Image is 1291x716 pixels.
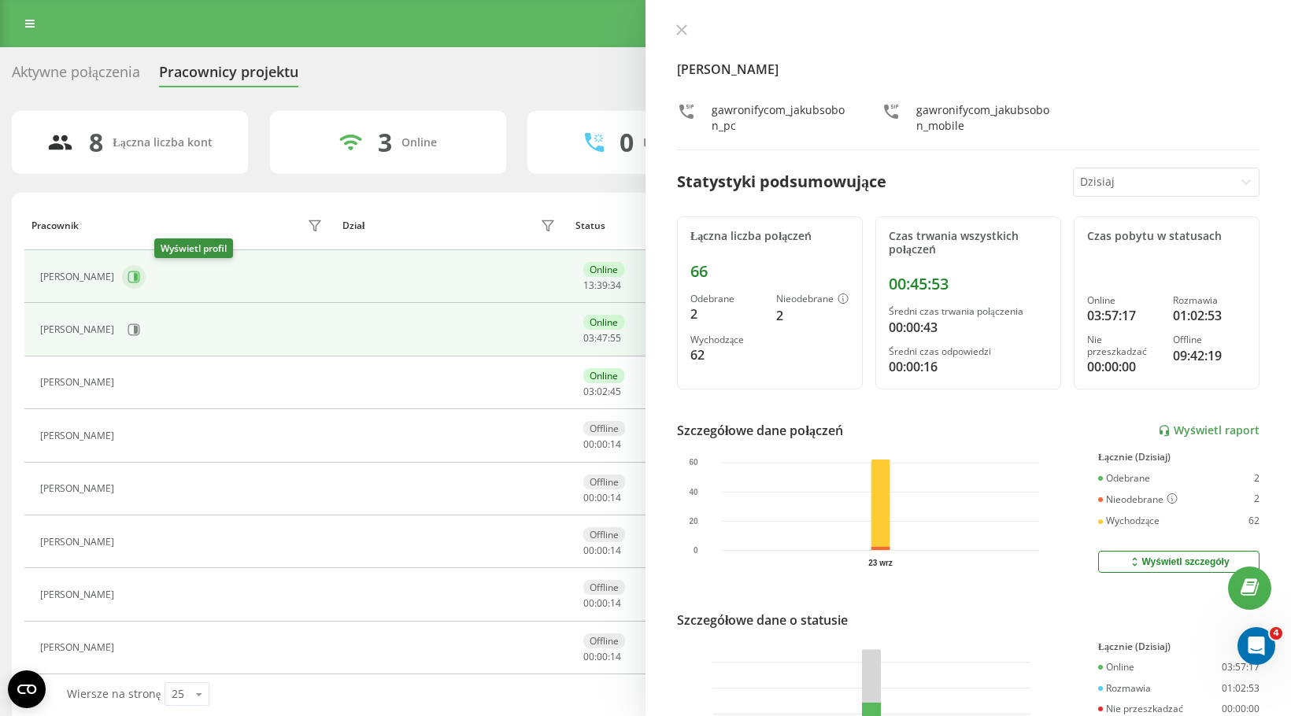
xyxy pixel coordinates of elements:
[40,642,118,653] div: [PERSON_NAME]
[916,102,1055,134] div: gawronifycom_jakubsobon_mobile
[677,170,886,194] div: Statystyki podsumowujące
[583,596,594,610] span: 00
[689,517,698,526] text: 20
[889,357,1048,376] div: 00:00:16
[597,650,608,663] span: 00
[1173,295,1246,306] div: Rozmawia
[1098,641,1260,652] div: Łącznie (Dzisiaj)
[89,127,103,157] div: 8
[8,670,46,708] button: Open CMP widget
[12,64,140,88] div: Aktywne połączenia
[1254,473,1260,484] div: 2
[677,421,843,440] div: Szczegółowe dane połączeń
[583,439,621,450] div: : :
[583,633,625,648] div: Offline
[677,611,848,629] div: Szczegółowe dane o statusie
[610,596,621,610] span: 14
[583,331,594,345] span: 03
[40,324,118,335] div: [PERSON_NAME]
[583,385,594,398] span: 03
[597,544,608,557] span: 00
[610,279,621,292] span: 34
[776,293,849,306] div: Nieodebrane
[889,230,1048,257] div: Czas trwania wszystkich połączeń
[1098,473,1150,484] div: Odebrane
[583,650,594,663] span: 00
[597,385,608,398] span: 02
[583,262,624,277] div: Online
[620,127,634,157] div: 0
[610,650,621,663] span: 14
[712,102,850,134] div: gawronifycom_jakubsobon_pc
[1222,703,1260,714] div: 00:00:00
[610,544,621,557] span: 14
[40,271,118,282] div: [PERSON_NAME]
[583,598,621,609] div: : :
[67,686,161,701] span: Wiersze na stronę
[1173,346,1246,365] div: 09:42:19
[868,559,893,567] text: 23 wrz
[597,279,608,292] span: 39
[583,544,594,557] span: 00
[694,546,698,555] text: 0
[575,220,605,231] div: Status
[597,491,608,504] span: 00
[583,279,594,292] span: 13
[690,262,849,281] div: 66
[154,238,233,258] div: Wyświetl profil
[583,651,621,662] div: : :
[597,331,608,345] span: 47
[1098,515,1160,526] div: Wychodzące
[889,346,1048,357] div: Średni czas odpowiedzi
[1173,334,1246,345] div: Offline
[1098,493,1178,506] div: Nieodebrane
[40,483,118,494] div: [PERSON_NAME]
[889,318,1048,337] div: 00:00:43
[378,127,392,157] div: 3
[597,437,608,451] span: 00
[889,306,1048,317] div: Średni czas trwania połączenia
[1087,357,1160,376] div: 00:00:00
[597,596,608,610] span: 00
[113,136,212,149] div: Łączna liczba kont
[583,368,624,383] div: Online
[1087,334,1160,357] div: Nie przeszkadzać
[31,220,79,231] div: Pracownik
[610,385,621,398] span: 45
[1098,551,1260,573] button: Wyświetl szczegóły
[690,334,764,345] div: Wychodzące
[583,474,625,489] div: Offline
[583,280,621,291] div: : :
[583,580,625,595] div: Offline
[1087,306,1160,325] div: 03:57:17
[40,377,118,388] div: [PERSON_NAME]
[689,459,698,467] text: 60
[583,527,625,542] div: Offline
[40,430,118,441] div: [PERSON_NAME]
[1087,230,1246,243] div: Czas pobytu w statusach
[1098,452,1260,463] div: Łącznie (Dzisiaj)
[1158,424,1260,437] a: Wyświetl raport
[401,136,437,149] div: Online
[889,275,1048,293] div: 00:45:53
[690,293,764,304] div: Odebrane
[1270,627,1282,640] span: 4
[610,491,621,504] span: 14
[690,230,849,243] div: Łączna liczba połączeń
[583,386,621,397] div: : :
[583,333,621,344] div: : :
[1128,555,1229,568] div: Wyświetl szczegóły
[1173,306,1246,325] div: 01:02:53
[610,331,621,345] span: 55
[690,304,764,323] div: 2
[159,64,298,88] div: Pracownicy projektu
[610,437,621,451] span: 14
[583,545,621,556] div: : :
[1248,515,1260,526] div: 62
[583,421,625,436] div: Offline
[677,60,1260,79] h4: [PERSON_NAME]
[172,686,184,702] div: 25
[40,589,118,600] div: [PERSON_NAME]
[1087,295,1160,306] div: Online
[583,493,621,504] div: : :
